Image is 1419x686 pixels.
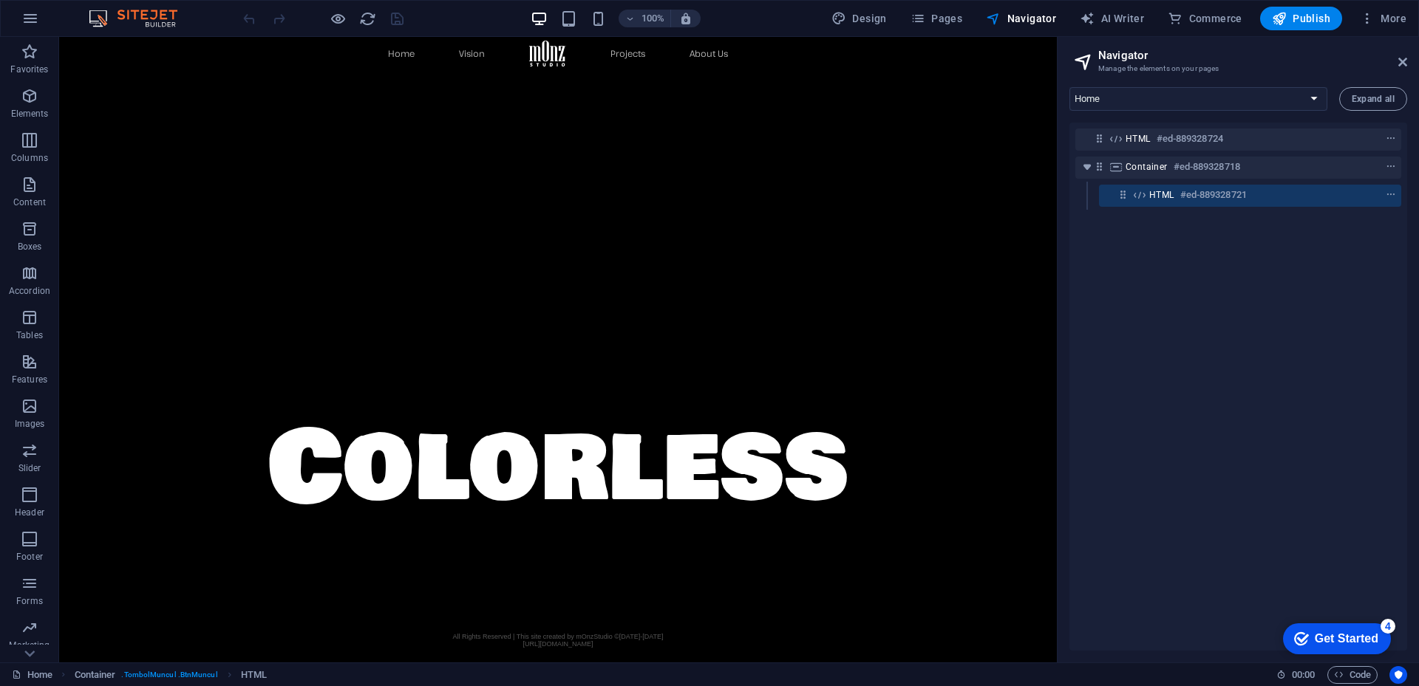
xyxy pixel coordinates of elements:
span: Design [831,11,887,26]
img: Editor Logo [85,10,196,27]
p: Favorites [10,64,48,75]
button: context-menu [1384,130,1398,148]
button: Expand all [1339,87,1407,111]
span: Pages [911,11,962,26]
p: Forms [16,595,43,607]
span: HTML [1126,133,1151,145]
i: Reload page [359,10,376,27]
div: 4 [109,3,124,18]
h6: #ed-889328724 [1157,130,1223,148]
h6: Session time [1276,666,1316,684]
a: Vision [400,12,426,22]
p: Columns [11,152,48,164]
div: Get Started 4 items remaining, 20% complete [12,7,120,38]
button: reload [358,10,376,27]
h3: Manage the elements on your pages [1098,62,1378,75]
span: Navigator [986,11,1056,26]
button: More [1354,7,1412,30]
p: Tables [16,329,43,341]
span: Expand all [1352,95,1395,103]
button: Publish [1260,7,1342,30]
span: HTML [1149,189,1174,201]
p: Accordion [9,285,50,297]
a: About Us [630,12,669,22]
p: Boxes [18,241,42,253]
img: mOnzStudio-95Bwy9uhb9P2sEyRJBKsOA.svg [470,4,507,29]
div: Design (Ctrl+Alt+Y) [826,7,893,30]
a: Projects [551,12,586,22]
h6: #ed-889328721 [1180,186,1247,204]
button: Code [1327,666,1378,684]
h6: #ed-889328718 [1174,158,1240,176]
span: . TombolMuncul .BtnMuncul [121,666,217,684]
span: Click to select. Double-click to edit [75,666,116,684]
button: Design [826,7,893,30]
a: Home [329,12,355,22]
span: Commerce [1168,11,1242,26]
button: Usercentrics [1389,666,1407,684]
h6: 100% [641,10,664,27]
button: Navigator [980,7,1062,30]
span: Container [1126,161,1168,173]
span: Click to select. Double-click to edit [241,666,267,684]
button: Commerce [1162,7,1248,30]
button: Click here to leave preview mode and continue editing [329,10,347,27]
span: Code [1334,666,1371,684]
span: 00 00 [1292,666,1315,684]
p: Footer [16,551,43,563]
button: AI Writer [1074,7,1150,30]
button: context-menu [1384,186,1398,204]
button: context-menu [1384,158,1398,176]
span: More [1360,11,1406,26]
p: Images [15,418,45,430]
div: Get Started [44,16,107,30]
span: AI Writer [1080,11,1144,26]
p: [URL][DOMAIN_NAME] [388,603,610,611]
span: : [1302,669,1304,680]
p: All Rights Reserved | This site created by mOnzStudio ©[DATE]-[DATE] [388,596,610,603]
span: Publish [1272,11,1330,26]
p: Slider [18,462,41,474]
button: toggle-expand [1078,158,1096,176]
p: Marketing [9,639,50,651]
button: Pages [905,7,968,30]
h2: Navigator [1098,49,1407,62]
nav: breadcrumb [75,666,268,684]
button: 100% [619,10,671,27]
p: Features [12,374,47,385]
p: Header [15,507,44,518]
p: Content [13,196,46,208]
p: Elements [11,108,49,120]
i: On resize automatically adjust zoom level to fit chosen device. [679,12,693,25]
a: Click to cancel selection. Double-click to open Pages [12,666,52,684]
